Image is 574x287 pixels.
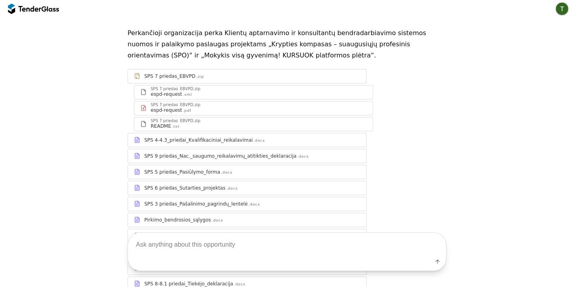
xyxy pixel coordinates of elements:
a: SPS 7 priedas_EBVPD.zipREADME.txt [134,117,373,131]
div: README [151,123,171,129]
a: SPS 3 priedas_Pašalinimo_pagrindų_lentelė.docx [128,197,367,211]
a: SPS 4-4.3_priedai_Kvalifikaciniai_reikalavimai.docx [128,133,367,147]
a: SPS 6 priedas_Sutarties_projektas.docx [128,181,367,195]
div: espd-request [151,107,182,113]
div: .xml [183,92,192,97]
div: SPS 9 priedas_Nac._saugumo_reikalavimų_atitikties_deklaracija [144,153,297,159]
div: .zip [196,74,204,79]
div: .txt [172,124,179,129]
a: SPS 7 priedas_EBVPD.zipespd-request.pdf [134,101,373,115]
div: .docx [226,186,238,191]
div: .docx [221,170,232,175]
div: SPS 7 priedas_EBVPD [144,73,195,79]
div: SPS 7 priedas_EBVPD.zip [151,103,201,107]
a: SPS 7 priedas_EBVPD.zipespd-request.xml [134,85,373,99]
div: SPS 7 priedas_EBVPD.zip [151,87,201,91]
a: SPS 5 priedas_Pasiūlymo_forma.docx [128,165,367,179]
div: espd-request [151,91,182,97]
div: SPS 5 priedas_Pasiūlymo_forma [144,169,220,175]
a: Pirkimo_bendrosios_sąlygos.docx [128,213,367,227]
div: .pdf [183,108,191,113]
a: SPS 9 priedas_Nac._saugumo_reikalavimų_atitikties_deklaracija.docx [128,149,367,163]
div: SPS 7 priedas_EBVPD.zip [151,119,201,123]
a: SPS 7 priedas_EBVPD.zip [128,69,367,83]
div: .docx [297,154,309,159]
div: SPS 3 priedas_Pašalinimo_pagrindų_lentelė [144,201,248,207]
p: Perkančioji organizacija perka Klientų aptarnavimo ir konsultantų bendradarbiavimo sistemos nuomo... [128,28,446,61]
div: SPS 4-4.3_priedai_Kvalifikaciniai_reikalavimai [144,137,253,143]
div: SPS 6 priedas_Sutarties_projektas [144,185,226,191]
div: .docx [248,202,260,207]
div: .docx [254,138,265,143]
